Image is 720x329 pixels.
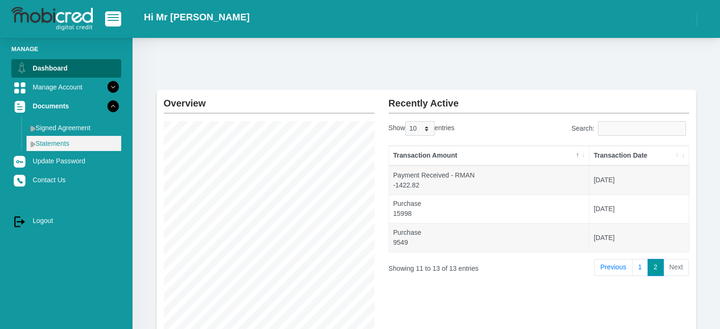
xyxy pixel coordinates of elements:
[11,78,121,96] a: Manage Account
[389,195,590,223] td: Purchase 15998
[164,90,374,109] h2: Overview
[594,259,632,276] a: Previous
[389,258,506,274] div: Showing 11 to 13 of 13 entries
[598,121,686,136] input: Search:
[589,195,688,223] td: [DATE]
[11,59,121,77] a: Dashboard
[27,136,121,151] a: Statements
[30,141,36,147] img: menu arrow
[11,152,121,170] a: Update Password
[11,7,93,31] img: logo-mobicred.svg
[389,166,590,195] td: Payment Received - RMAN -1422.82
[11,97,121,115] a: Documents
[11,212,121,230] a: Logout
[11,171,121,189] a: Contact Us
[589,166,688,195] td: [DATE]
[632,259,648,276] a: 1
[11,44,121,53] li: Manage
[27,120,121,135] a: Signed Agreement
[405,121,435,136] select: Showentries
[571,121,689,136] label: Search:
[30,125,36,132] img: menu arrow
[389,90,689,109] h2: Recently Active
[389,146,590,166] th: Transaction Amount: activate to sort column descending
[389,223,590,252] td: Purchase 9549
[389,121,454,136] label: Show entries
[144,11,249,23] h2: Hi Mr [PERSON_NAME]
[589,223,688,252] td: [DATE]
[589,146,688,166] th: Transaction Date: activate to sort column ascending
[648,259,664,276] a: 2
